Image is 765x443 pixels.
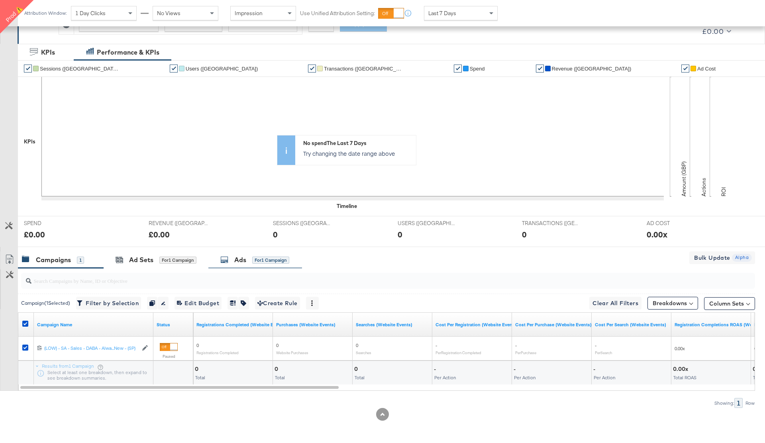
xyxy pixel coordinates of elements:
span: Transactions ([GEOGRAPHIC_DATA]) [324,66,404,72]
span: Filter by Selection [78,298,139,308]
a: The number of registrations tracked by your Custom Audience pixel on your website after people vi... [196,321,286,328]
span: 0 [356,342,358,348]
span: Per Action [594,374,616,380]
span: Edit Budget [177,298,219,308]
span: REVENUE ([GEOGRAPHIC_DATA]) [149,220,208,227]
sub: Website Purchases [276,350,308,355]
div: Attribution Window: [24,10,67,16]
div: KPIs [41,48,55,57]
div: Ad Sets [129,255,153,265]
span: Per Action [434,374,456,380]
span: Impression [235,10,263,17]
div: Campaigns [36,255,71,265]
p: Try changing the date range above [303,149,412,157]
span: Sessions ([GEOGRAPHIC_DATA]) [40,66,120,72]
div: - [514,365,518,373]
span: SPEND [24,220,84,227]
div: for 1 Campaign [252,257,289,264]
button: Column Sets [704,297,755,310]
span: 0 [196,342,199,348]
a: ✔ [24,65,32,73]
div: Performance & KPIs [97,48,159,57]
span: Per Action [514,374,536,380]
div: 0 [398,229,402,240]
div: - [434,365,438,373]
button: Filter by Selection [76,297,141,310]
div: Showing: [714,400,734,406]
a: The number of times a purchase was made tracked by your Custom Audience pixel on your website aft... [276,321,349,328]
span: Create Rule [257,298,298,308]
button: Edit Budget [175,297,222,310]
div: 0 [522,229,527,240]
div: No spend The Last 7 Days [303,139,412,147]
sub: Per Purchase [515,350,536,355]
button: Create Rule [255,297,300,310]
a: ✔ [308,65,316,73]
button: £0.00 [699,25,733,38]
span: Ad Cost [697,66,716,72]
span: Last 7 Days [428,10,456,17]
sub: Searches [356,350,371,355]
div: 1 [77,257,84,264]
div: 0 [273,229,278,240]
span: 1 Day Clicks [75,10,106,17]
span: Alpha [732,254,752,261]
button: Clear All Filters [589,297,641,310]
div: 1 [734,398,743,408]
a: ✔ [454,65,462,73]
span: AD COST [647,220,706,227]
a: (LOW) - SA - Sales - DABA - Alwa...New - (SP) [44,345,138,352]
div: Row [745,400,755,406]
sub: Registrations Completed [196,350,239,355]
a: The number of searches tracked by your Custom Audience pixel on your website after people viewed ... [356,321,429,328]
span: Clear All Filters [592,298,638,308]
sub: Per Registration Completed [435,350,481,355]
span: - [435,342,437,348]
div: 0.00x [647,229,667,240]
span: No Views [157,10,180,17]
div: 0 [354,365,360,373]
div: - [593,365,598,373]
span: Total [355,374,365,380]
div: Campaign ( 1 Selected) [21,300,70,307]
div: 0 [275,365,280,373]
span: - [515,342,517,348]
a: Your campaign name. [37,321,150,328]
a: The average cost for each search action tracked by your Custom Audience pixel on your website aft... [595,321,668,328]
span: 0 [276,342,279,348]
a: The average cost for each registration tracked by your Custom Audience pixel on your website afte... [435,321,518,328]
div: £0.00 [24,229,45,240]
span: SESSIONS ([GEOGRAPHIC_DATA]) [273,220,333,227]
a: ✔ [536,65,544,73]
a: The average cost for each purchase tracked by your Custom Audience pixel on your website after pe... [515,321,592,328]
span: Revenue ([GEOGRAPHIC_DATA]) [552,66,632,72]
span: Total [195,374,205,380]
label: Paused [160,354,178,359]
a: Shows the current state of your Ad Campaign. [157,321,190,328]
span: TRANSACTIONS ([GEOGRAPHIC_DATA]) [522,220,582,227]
span: 0.00x [675,345,685,351]
div: £0.00 [702,25,724,37]
sub: Per Search [595,350,612,355]
span: Total ROAS [673,374,696,380]
div: Ads [234,255,246,265]
div: 0.00x [673,365,690,373]
div: (LOW) - SA - Sales - DABA - Alwa...New - (SP) [44,345,138,351]
span: USERS ([GEOGRAPHIC_DATA]) [398,220,457,227]
span: Bulk Update [694,253,730,263]
button: Breakdowns [647,297,698,310]
button: Bulk Update Alpha [689,251,755,264]
span: - [595,342,596,348]
span: Total [275,374,285,380]
a: ✔ [170,65,178,73]
span: Spend [470,66,485,72]
input: Search Campaigns by Name, ID or Objective [31,270,688,285]
div: for 1 Campaign [159,257,196,264]
div: 0 [195,365,201,373]
a: ✔ [681,65,689,73]
span: Users ([GEOGRAPHIC_DATA]) [186,66,258,72]
label: Use Unified Attribution Setting: [300,10,375,17]
div: £0.00 [149,229,170,240]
